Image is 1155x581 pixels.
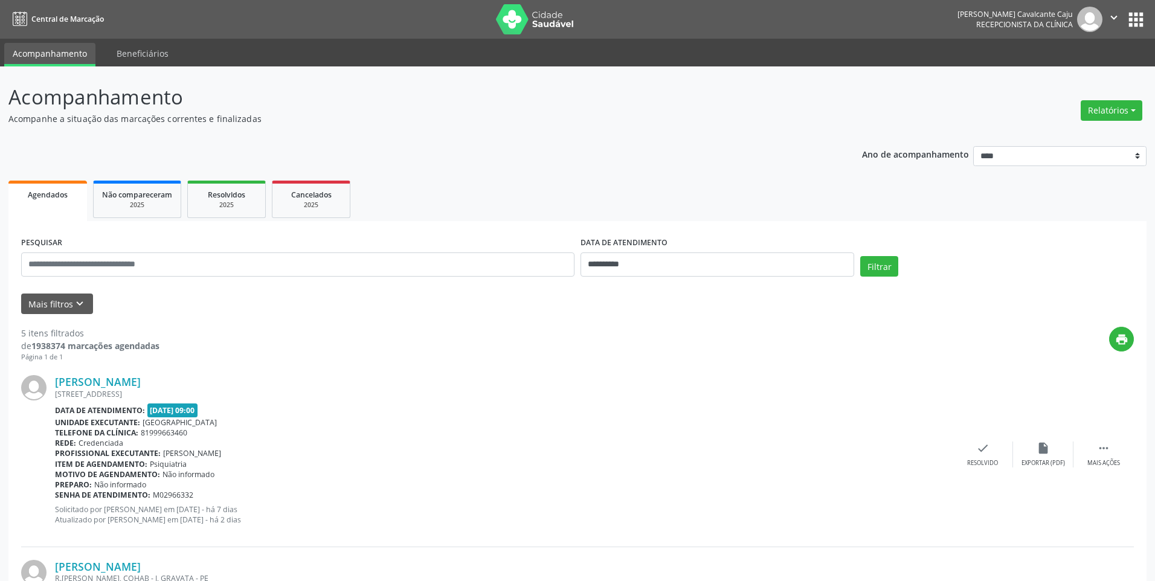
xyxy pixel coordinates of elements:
i:  [1097,441,1110,455]
img: img [21,375,47,400]
div: Mais ações [1087,459,1120,467]
label: PESQUISAR [21,234,62,252]
b: Rede: [55,438,76,448]
i: insert_drive_file [1037,441,1050,455]
button: print [1109,327,1134,351]
i: keyboard_arrow_down [73,297,86,310]
div: 2025 [281,201,341,210]
b: Preparo: [55,480,92,490]
span: Recepcionista da clínica [976,19,1073,30]
a: [PERSON_NAME] [55,375,141,388]
b: Unidade executante: [55,417,140,428]
span: Psiquiatria [150,459,187,469]
a: [PERSON_NAME] [55,560,141,573]
img: img [1077,7,1102,32]
b: Senha de atendimento: [55,490,150,500]
div: [PERSON_NAME] Cavalcante Caju [957,9,1073,19]
a: Beneficiários [108,43,177,64]
span: Agendados [28,190,68,200]
span: [DATE] 09:00 [147,403,198,417]
p: Acompanhe a situação das marcações correntes e finalizadas [8,112,805,125]
button:  [1102,7,1125,32]
span: Não informado [162,469,214,480]
div: 2025 [102,201,172,210]
button: Relatórios [1081,100,1142,121]
label: DATA DE ATENDIMENTO [581,234,668,252]
span: Não compareceram [102,190,172,200]
span: Credenciada [79,438,123,448]
span: [PERSON_NAME] [163,448,221,458]
button: Filtrar [860,256,898,277]
button: apps [1125,9,1147,30]
p: Acompanhamento [8,82,805,112]
div: Página 1 de 1 [21,352,159,362]
span: 81999663460 [141,428,187,438]
strong: 1938374 marcações agendadas [31,340,159,351]
div: de [21,339,159,352]
div: 2025 [196,201,257,210]
b: Profissional executante: [55,448,161,458]
div: Exportar (PDF) [1021,459,1065,467]
span: Cancelados [291,190,332,200]
i:  [1107,11,1121,24]
b: Motivo de agendamento: [55,469,160,480]
div: Resolvido [967,459,998,467]
p: Ano de acompanhamento [862,146,969,161]
b: Item de agendamento: [55,459,147,469]
span: M02966332 [153,490,193,500]
a: Central de Marcação [8,9,104,29]
b: Data de atendimento: [55,405,145,416]
b: Telefone da clínica: [55,428,138,438]
i: print [1115,333,1128,346]
span: Não informado [94,480,146,490]
i: check [976,441,989,455]
p: Solicitado por [PERSON_NAME] em [DATE] - há 7 dias Atualizado por [PERSON_NAME] em [DATE] - há 2 ... [55,504,953,525]
div: [STREET_ADDRESS] [55,389,953,399]
div: 5 itens filtrados [21,327,159,339]
span: Central de Marcação [31,14,104,24]
a: Acompanhamento [4,43,95,66]
button: Mais filtroskeyboard_arrow_down [21,294,93,315]
span: Resolvidos [208,190,245,200]
span: [GEOGRAPHIC_DATA] [143,417,217,428]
